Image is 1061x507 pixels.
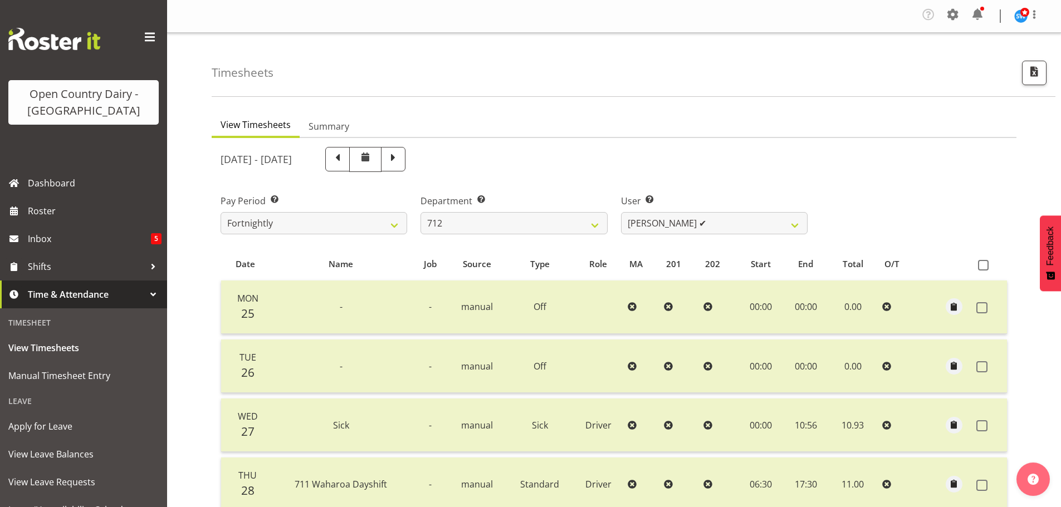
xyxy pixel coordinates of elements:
[784,339,828,393] td: 00:00
[790,258,822,270] div: End
[28,230,151,247] span: Inbox
[834,258,872,270] div: Total
[429,419,432,431] span: -
[784,280,828,334] td: 00:00
[237,292,258,304] span: Mon
[276,258,406,270] div: Name
[333,419,349,431] span: Sick
[705,258,731,270] div: 202
[28,203,162,219] span: Roster
[8,339,159,356] span: View Timesheets
[309,120,349,133] span: Summary
[221,153,292,165] h5: [DATE] - [DATE]
[506,398,574,452] td: Sick
[580,258,617,270] div: Role
[241,483,255,498] span: 28
[429,478,432,490] span: -
[461,360,493,372] span: manual
[1045,227,1055,265] span: Feedback
[1022,61,1047,85] button: Export CSV
[241,306,255,321] span: 25
[3,334,164,362] a: View Timesheets
[585,419,612,431] span: Driver
[738,398,784,452] td: 00:00
[8,28,100,50] img: Rosterit website logo
[461,301,493,313] span: manual
[738,280,784,334] td: 00:00
[340,301,343,313] span: -
[3,440,164,468] a: View Leave Balances
[421,194,607,208] label: Department
[8,418,159,435] span: Apply for Leave
[1014,9,1028,23] img: steve-webb7510.jpg
[295,478,387,490] span: 711 Waharoa Dayshift
[241,365,255,380] span: 26
[28,286,145,303] span: Time & Attendance
[238,469,257,481] span: Thu
[3,390,164,412] div: Leave
[461,478,493,490] span: manual
[8,367,159,384] span: Manual Timesheet Entry
[738,339,784,393] td: 00:00
[828,280,878,334] td: 0.00
[429,360,432,372] span: -
[3,468,164,496] a: View Leave Requests
[8,446,159,462] span: View Leave Balances
[238,410,258,422] span: Wed
[506,339,574,393] td: Off
[744,258,778,270] div: Start
[3,412,164,440] a: Apply for Leave
[429,301,432,313] span: -
[828,339,878,393] td: 0.00
[1028,474,1039,485] img: help-xxl-2.png
[221,118,291,131] span: View Timesheets
[227,258,263,270] div: Date
[239,351,256,363] span: Tue
[629,258,653,270] div: MA
[241,424,255,439] span: 27
[8,474,159,490] span: View Leave Requests
[419,258,442,270] div: Job
[221,194,407,208] label: Pay Period
[828,398,878,452] td: 10.93
[340,360,343,372] span: -
[784,398,828,452] td: 10:56
[585,478,612,490] span: Driver
[3,311,164,334] div: Timesheet
[621,194,808,208] label: User
[506,280,574,334] td: Off
[3,362,164,390] a: Manual Timesheet Entry
[212,66,273,79] h4: Timesheets
[666,258,692,270] div: 201
[1040,215,1061,291] button: Feedback - Show survey
[884,258,911,270] div: O/T
[28,258,145,275] span: Shifts
[461,419,493,431] span: manual
[19,86,148,119] div: Open Country Dairy - [GEOGRAPHIC_DATA]
[28,175,162,191] span: Dashboard
[512,258,567,270] div: Type
[151,233,162,244] span: 5
[454,258,500,270] div: Source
